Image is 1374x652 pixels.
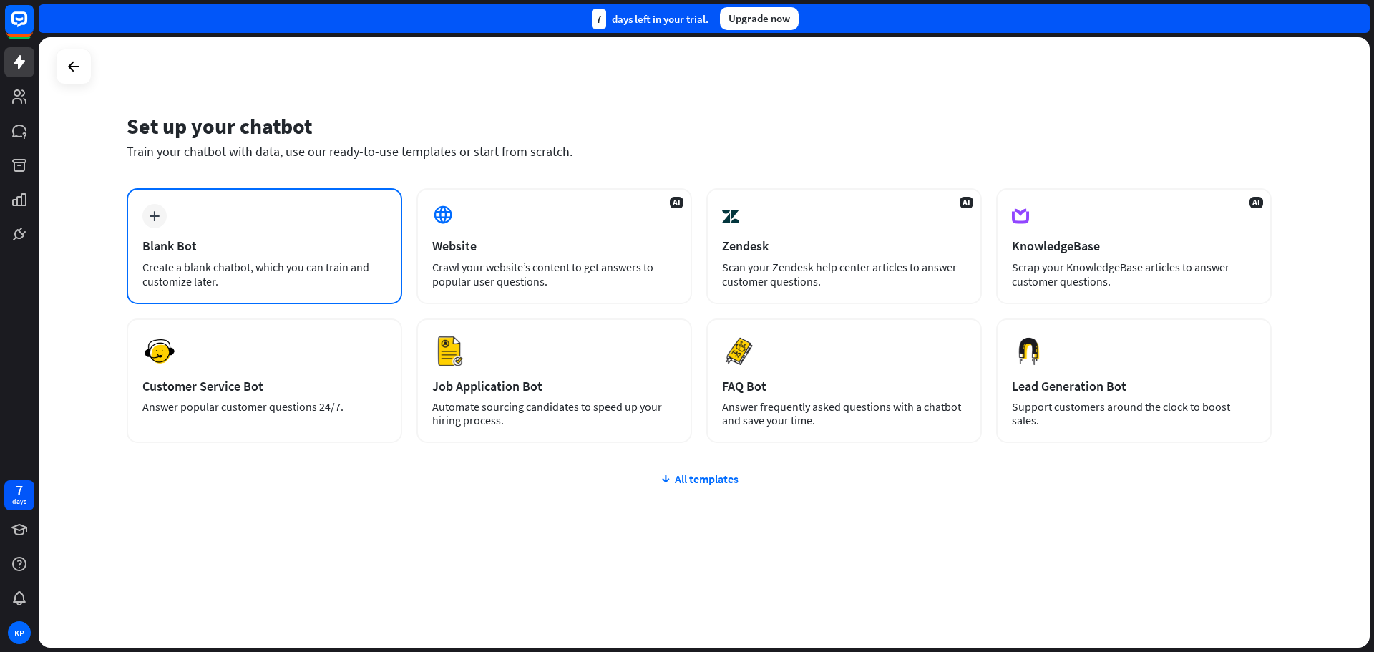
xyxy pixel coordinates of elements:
[4,480,34,510] a: 7 days
[960,197,973,208] span: AI
[722,260,966,288] div: Scan your Zendesk help center articles to answer customer questions.
[11,6,54,49] button: Open LiveChat chat widget
[1012,400,1256,427] div: Support customers around the clock to boost sales.
[1012,238,1256,254] div: KnowledgeBase
[432,260,676,288] div: Crawl your website’s content to get answers to popular user questions.
[12,497,26,507] div: days
[127,143,1272,160] div: Train your chatbot with data, use our ready-to-use templates or start from scratch.
[592,9,606,29] div: 7
[722,400,966,427] div: Answer frequently asked questions with a chatbot and save your time.
[592,9,708,29] div: days left in your trial.
[142,378,386,394] div: Customer Service Bot
[432,400,676,427] div: Automate sourcing candidates to speed up your hiring process.
[720,7,799,30] div: Upgrade now
[142,400,386,414] div: Answer popular customer questions 24/7.
[670,197,683,208] span: AI
[16,484,23,497] div: 7
[142,238,386,254] div: Blank Bot
[1249,197,1263,208] span: AI
[142,260,386,288] div: Create a blank chatbot, which you can train and customize later.
[432,238,676,254] div: Website
[8,621,31,644] div: KP
[1012,378,1256,394] div: Lead Generation Bot
[127,472,1272,486] div: All templates
[1012,260,1256,288] div: Scrap your KnowledgeBase articles to answer customer questions.
[722,238,966,254] div: Zendesk
[149,211,160,221] i: plus
[432,378,676,394] div: Job Application Bot
[127,112,1272,140] div: Set up your chatbot
[722,378,966,394] div: FAQ Bot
